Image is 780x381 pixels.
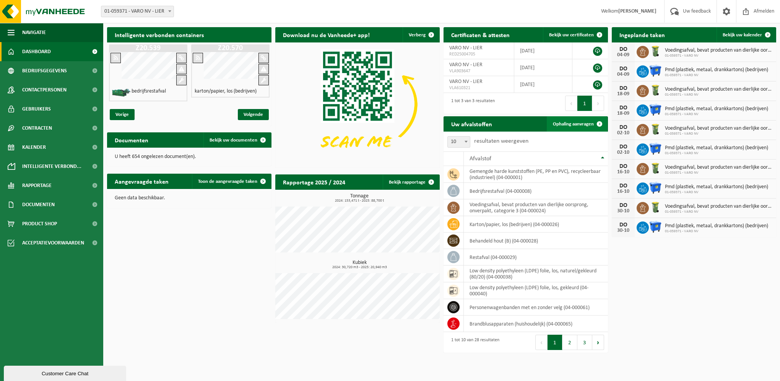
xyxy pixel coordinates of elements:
img: Download de VHEPlus App [275,42,440,166]
h1: Z20.570 [193,44,268,52]
span: 01-059371 - VARO NV [665,229,768,234]
span: Dashboard [22,42,51,61]
a: Bekijk uw certificaten [543,27,607,42]
div: 16-10 [616,169,631,175]
span: Ophaling aanvragen [553,122,594,127]
button: 3 [577,335,592,350]
span: Bekijk uw documenten [210,138,257,143]
span: Verberg [409,33,426,37]
img: WB-0140-HPE-GN-50 [649,201,662,214]
span: VARO NV - LIER [449,62,483,68]
td: low density polyethyleen (LDPE) folie, los, gekleurd (04-000040) [464,282,608,299]
div: DO [616,46,631,52]
button: Verberg [403,27,439,42]
span: 01-059371 - VARO NV [665,132,772,136]
span: VLA903647 [449,68,508,74]
span: Product Shop [22,214,57,233]
td: [DATE] [514,59,572,76]
span: Voedingsafval, bevat producten van dierlijke oorsprong, onverpakt, categorie 3 [665,47,772,54]
h2: Intelligente verbonden containers [107,27,271,42]
button: 1 [548,335,562,350]
span: Rapportage [22,176,52,195]
div: 30-10 [616,208,631,214]
h3: Kubiek [279,260,440,269]
h2: Download nu de Vanheede+ app! [275,27,377,42]
span: Intelligente verbond... [22,157,81,176]
span: 2024: 30,720 m3 - 2025: 20,940 m3 [279,265,440,269]
span: Pmd (plastiek, metaal, drankkartons) (bedrijven) [665,145,768,151]
div: 1 tot 3 van 3 resultaten [447,95,495,112]
button: 2 [562,335,577,350]
div: DO [616,144,631,150]
td: voedingsafval, bevat producten van dierlijke oorsprong, onverpakt, categorie 3 (04-000024) [464,199,608,216]
h2: Certificaten & attesten [444,27,517,42]
div: DO [616,202,631,208]
img: WB-1100-HPE-BE-01 [649,220,662,233]
div: DO [616,85,631,91]
button: Previous [565,96,577,111]
span: 01-059371 - VARO NV [665,151,768,156]
h2: Ingeplande taken [612,27,673,42]
img: WB-1100-HPE-BE-01 [649,64,662,77]
span: Pmd (plastiek, metaal, drankkartons) (bedrijven) [665,184,768,190]
h2: Rapportage 2025 / 2024 [275,174,353,189]
a: Toon de aangevraagde taken [192,174,271,189]
img: HK-XZ-20-GN-01 [112,88,131,98]
div: 02-10 [616,130,631,136]
span: 01-059371 - VARO NV - LIER [101,6,174,17]
img: WB-0140-HPE-GN-50 [649,84,662,97]
span: 01-059371 - VARO NV [665,112,768,117]
div: 02-10 [616,150,631,155]
span: VLA610321 [449,85,508,91]
h2: Aangevraagde taken [107,174,176,189]
span: Afvalstof [470,156,491,162]
td: restafval (04-000029) [464,249,608,265]
span: Voedingsafval, bevat producten van dierlijke oorsprong, onverpakt, categorie 3 [665,125,772,132]
strong: [PERSON_NAME] [618,8,656,14]
span: 01-059371 - VARO NV [665,171,772,175]
div: 1 tot 10 van 28 resultaten [447,334,499,351]
span: Pmd (plastiek, metaal, drankkartons) (bedrijven) [665,106,768,112]
div: DO [616,124,631,130]
span: Bekijk uw kalender [723,33,762,37]
label: resultaten weergeven [474,138,528,144]
div: DO [616,222,631,228]
span: Pmd (plastiek, metaal, drankkartons) (bedrijven) [665,223,768,229]
a: Bekijk uw kalender [717,27,775,42]
td: behandeld hout (B) (04-000028) [464,233,608,249]
span: 10 [447,136,470,148]
span: 01-059371 - VARO NV [665,73,768,78]
p: U heeft 654 ongelezen document(en). [115,154,264,160]
span: Navigatie [22,23,46,42]
h4: bedrijfsrestafval [132,89,166,94]
span: 01-059371 - VARO NV [665,190,768,195]
div: 04-09 [616,72,631,77]
span: 10 [448,137,470,147]
div: 18-09 [616,111,631,116]
h1: Z20.539 [111,44,185,52]
div: DO [616,163,631,169]
td: gemengde harde kunststoffen (PE, PP en PVC), recycleerbaar (industrieel) (04-000001) [464,166,608,183]
img: WB-1100-HPE-BE-01 [649,103,662,116]
p: Geen data beschikbaar. [115,195,264,201]
span: Gebruikers [22,99,51,119]
img: WB-0140-HPE-GN-50 [649,123,662,136]
h2: Uw afvalstoffen [444,116,500,131]
div: 18-09 [616,91,631,97]
span: Vorige [110,109,135,120]
span: Voedingsafval, bevat producten van dierlijke oorsprong, onverpakt, categorie 3 [665,164,772,171]
div: DO [616,105,631,111]
span: Acceptatievoorwaarden [22,233,84,252]
span: 2024: 153,471 t - 2025: 88,700 t [279,199,440,203]
a: Bekijk uw documenten [203,132,271,148]
td: personenwagenbanden met en zonder velg (04-000061) [464,299,608,316]
div: DO [616,183,631,189]
span: Pmd (plastiek, metaal, drankkartons) (bedrijven) [665,67,768,73]
span: VARO NV - LIER [449,79,483,85]
img: WB-0140-HPE-GN-50 [649,162,662,175]
span: 01-059371 - VARO NV [665,93,772,97]
h3: Tonnage [279,194,440,203]
button: Previous [535,335,548,350]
